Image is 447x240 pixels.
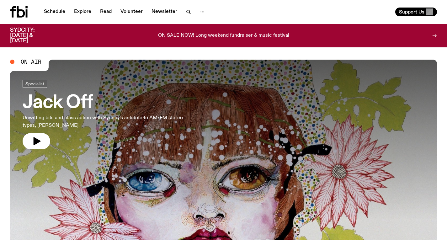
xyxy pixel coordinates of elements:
a: Read [96,8,115,16]
span: Specialist [25,81,44,86]
p: Unwitting bits and class action with Sydney's antidote to AM/FM stereo types, [PERSON_NAME]. [23,114,183,129]
a: Volunteer [117,8,146,16]
a: Schedule [40,8,69,16]
a: Newsletter [148,8,181,16]
button: Support Us [395,8,437,16]
span: Support Us [399,9,424,15]
p: ON SALE NOW! Long weekend fundraiser & music festival [158,33,289,39]
span: On Air [21,59,41,65]
a: Specialist [23,80,47,88]
h3: Jack Off [23,94,183,112]
h3: SYDCITY: [DATE] & [DATE] [10,28,50,44]
a: Jack OffUnwitting bits and class action with Sydney's antidote to AM/FM stereo types, [PERSON_NAME]. [23,80,183,149]
a: Explore [70,8,95,16]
